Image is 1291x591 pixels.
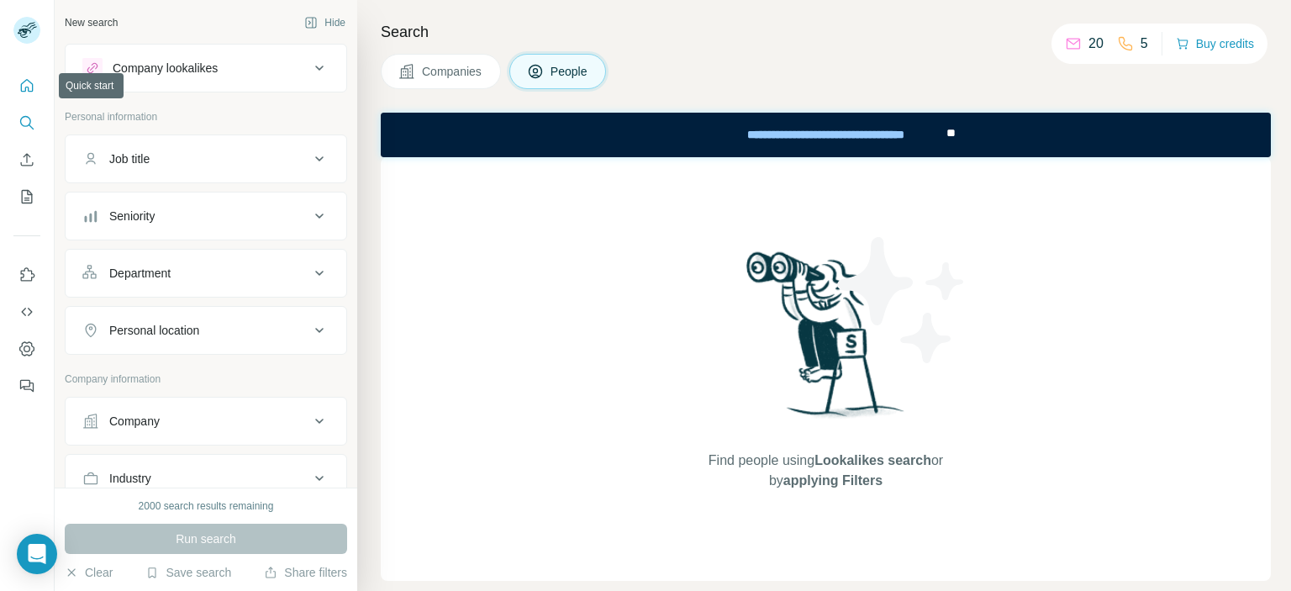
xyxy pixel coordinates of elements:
[17,534,57,574] div: Open Intercom Messenger
[551,63,589,80] span: People
[109,150,150,167] div: Job title
[13,371,40,401] button: Feedback
[109,413,160,430] div: Company
[381,113,1271,157] iframe: Banner
[381,20,1271,44] h4: Search
[13,182,40,212] button: My lists
[691,451,960,491] span: Find people using or by
[66,139,346,179] button: Job title
[13,145,40,175] button: Enrich CSV
[65,15,118,30] div: New search
[264,564,347,581] button: Share filters
[13,260,40,290] button: Use Surfe on LinkedIn
[145,564,231,581] button: Save search
[66,401,346,441] button: Company
[139,499,274,514] div: 2000 search results remaining
[826,224,977,376] img: Surfe Illustration - Stars
[783,473,883,488] span: applying Filters
[66,196,346,236] button: Seniority
[65,564,113,581] button: Clear
[109,322,199,339] div: Personal location
[1141,34,1148,54] p: 5
[109,265,171,282] div: Department
[66,48,346,88] button: Company lookalikes
[1176,32,1254,55] button: Buy credits
[109,470,151,487] div: Industry
[13,334,40,364] button: Dashboard
[66,310,346,351] button: Personal location
[1088,34,1104,54] p: 20
[739,247,914,435] img: Surfe Illustration - Woman searching with binoculars
[13,71,40,101] button: Quick start
[66,253,346,293] button: Department
[66,458,346,499] button: Industry
[422,63,483,80] span: Companies
[814,453,931,467] span: Lookalikes search
[13,108,40,138] button: Search
[13,297,40,327] button: Use Surfe API
[65,109,347,124] p: Personal information
[109,208,155,224] div: Seniority
[113,60,218,77] div: Company lookalikes
[65,372,347,387] p: Company information
[292,10,357,35] button: Hide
